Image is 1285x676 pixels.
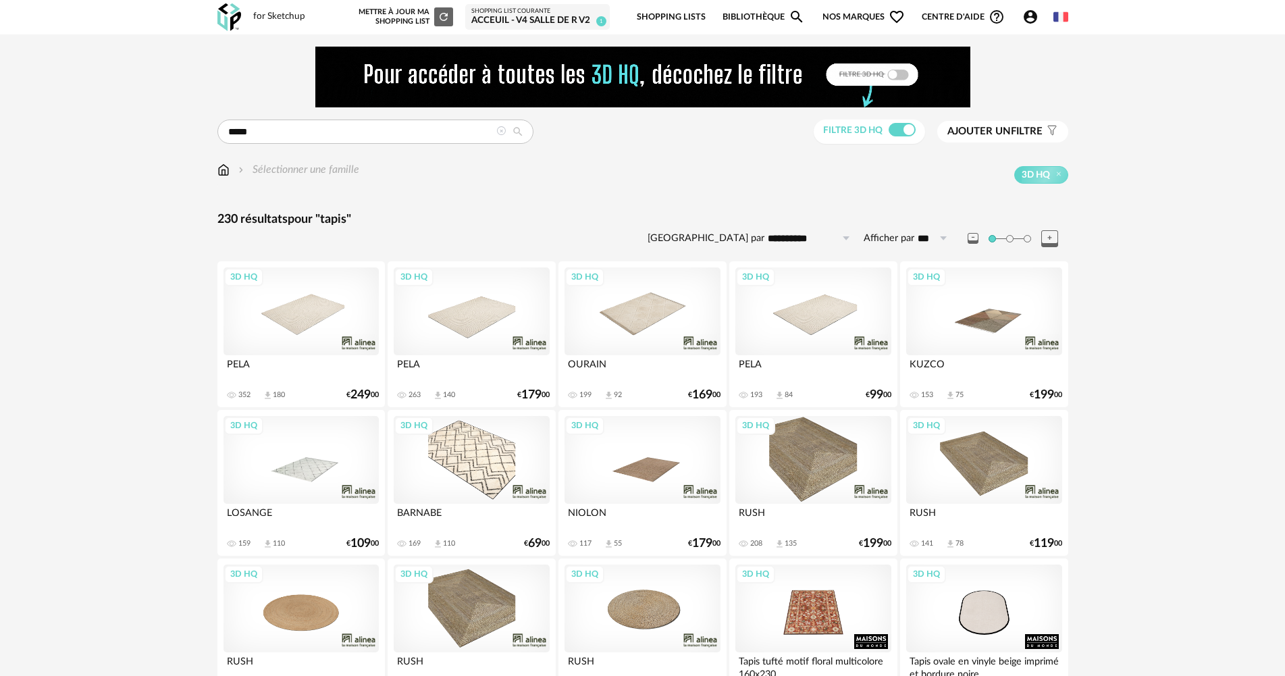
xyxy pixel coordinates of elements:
img: svg+xml;base64,PHN2ZyB3aWR0aD0iMTYiIGhlaWdodD0iMTYiIHZpZXdCb3g9IjAgMCAxNiAxNiIgZmlsbD0ibm9uZSIgeG... [236,162,246,178]
span: Heart Outline icon [889,9,905,25]
img: svg+xml;base64,PHN2ZyB3aWR0aD0iMTYiIGhlaWdodD0iMTciIHZpZXdCb3g9IjAgMCAxNiAxNyIgZmlsbD0ibm9uZSIgeG... [217,162,230,178]
div: KUZCO [906,355,1061,382]
span: Magnify icon [789,9,805,25]
div: PELA [224,355,379,382]
span: Download icon [604,539,614,549]
div: 3D HQ [394,417,434,434]
div: 3D HQ [394,268,434,286]
div: RUSH [735,504,891,531]
span: 199 [1034,390,1054,400]
div: 3D HQ [224,565,263,583]
span: 249 [350,390,371,400]
div: 55 [614,539,622,548]
span: Help Circle Outline icon [989,9,1005,25]
span: Nos marques [822,1,905,33]
span: 109 [350,539,371,548]
span: Account Circle icon [1022,9,1045,25]
div: 78 [955,539,964,548]
div: 3D HQ [565,565,604,583]
div: 3D HQ [565,268,604,286]
a: 3D HQ LOSANGE 159 Download icon 110 €10900 [217,410,385,556]
div: 92 [614,390,622,400]
div: 110 [273,539,285,548]
div: 135 [785,539,797,548]
button: Ajouter unfiltre Filter icon [937,121,1068,142]
span: Download icon [775,539,785,549]
div: 180 [273,390,285,400]
span: Centre d'aideHelp Circle Outline icon [922,9,1005,25]
div: € 00 [859,539,891,548]
a: 3D HQ OURAIN 199 Download icon 92 €16900 [558,261,726,407]
div: 140 [443,390,455,400]
label: [GEOGRAPHIC_DATA] par [648,232,764,245]
div: 230 résultats [217,212,1068,228]
span: Download icon [433,390,443,400]
div: € 00 [688,390,720,400]
span: Download icon [945,390,955,400]
div: 3D HQ [736,565,775,583]
div: € 00 [1030,390,1062,400]
span: 69 [528,539,542,548]
span: Download icon [604,390,614,400]
a: 3D HQ PELA 263 Download icon 140 €17900 [388,261,555,407]
div: ACCEUIL - V4 salle de R V2 [471,15,604,27]
div: 3D HQ [565,417,604,434]
span: Download icon [263,390,273,400]
div: 84 [785,390,793,400]
div: 3D HQ [907,565,946,583]
div: € 00 [866,390,891,400]
div: BARNABE [394,504,549,531]
span: filtre [947,125,1043,138]
span: Download icon [945,539,955,549]
div: 263 [409,390,421,400]
div: € 00 [1030,539,1062,548]
div: 3D HQ [736,268,775,286]
div: for Sketchup [253,11,305,23]
div: RUSH [906,504,1061,531]
span: pour "tapis" [288,213,351,226]
a: 3D HQ NIOLON 117 Download icon 55 €17900 [558,410,726,556]
div: 208 [750,539,762,548]
label: Afficher par [864,232,914,245]
span: Refresh icon [438,13,450,20]
span: 179 [521,390,542,400]
div: 3D HQ [907,268,946,286]
a: 3D HQ PELA 352 Download icon 180 €24900 [217,261,385,407]
a: 3D HQ KUZCO 153 Download icon 75 €19900 [900,261,1068,407]
div: 159 [238,539,251,548]
div: 117 [579,539,592,548]
div: 110 [443,539,455,548]
span: 1 [596,16,606,26]
a: 3D HQ BARNABE 169 Download icon 110 €6900 [388,410,555,556]
span: 99 [870,390,883,400]
a: 3D HQ RUSH 208 Download icon 135 €19900 [729,410,897,556]
a: 3D HQ PELA 193 Download icon 84 €9900 [729,261,897,407]
span: Filter icon [1043,125,1058,138]
div: LOSANGE [224,504,379,531]
a: Shopping Lists [637,1,706,33]
div: 352 [238,390,251,400]
div: PELA [735,355,891,382]
div: 141 [921,539,933,548]
div: PELA [394,355,549,382]
div: 169 [409,539,421,548]
div: NIOLON [565,504,720,531]
div: 3D HQ [224,268,263,286]
span: 169 [692,390,712,400]
span: 199 [863,539,883,548]
span: Download icon [263,539,273,549]
span: Download icon [433,539,443,549]
span: 179 [692,539,712,548]
span: 119 [1034,539,1054,548]
div: € 00 [688,539,720,548]
a: Shopping List courante ACCEUIL - V4 salle de R V2 1 [471,7,604,27]
div: € 00 [524,539,550,548]
span: Filtre 3D HQ [823,126,883,135]
a: 3D HQ RUSH 141 Download icon 78 €11900 [900,410,1068,556]
div: € 00 [346,390,379,400]
div: Mettre à jour ma Shopping List [356,7,453,26]
a: BibliothèqueMagnify icon [723,1,805,33]
div: 199 [579,390,592,400]
div: 3D HQ [907,417,946,434]
img: fr [1053,9,1068,24]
